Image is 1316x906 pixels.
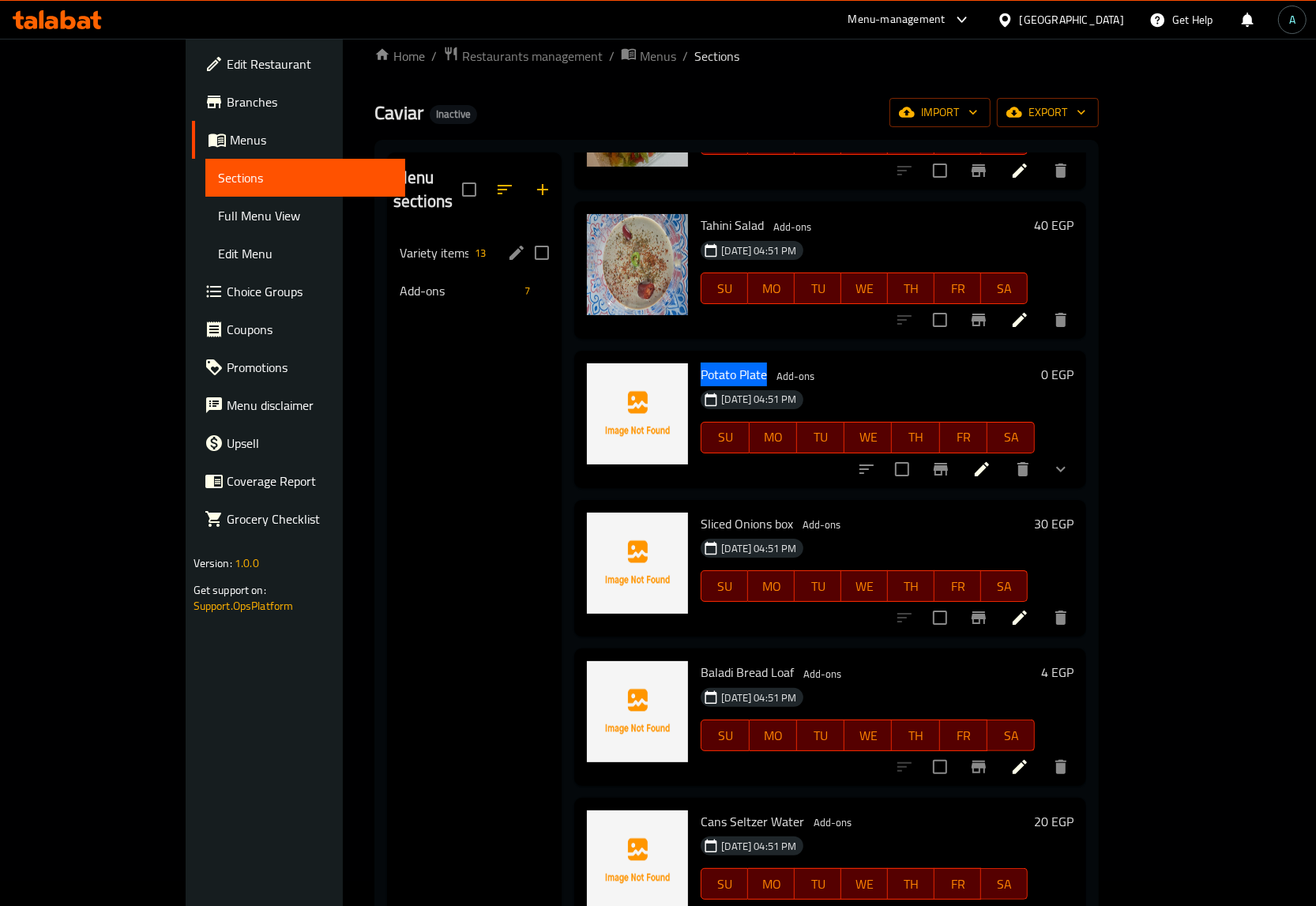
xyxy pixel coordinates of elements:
[972,460,991,479] a: Edit menu item
[387,234,562,272] div: Variety items13edit
[848,450,885,488] button: sort-choices
[194,553,232,573] span: Version:
[801,873,835,896] span: TU
[797,720,844,751] button: TU
[946,724,981,747] span: FR
[218,168,393,187] span: Sections
[1042,748,1080,786] button: delete
[393,166,462,213] h2: Menu sections
[1041,363,1073,385] h6: 0 EGP
[960,152,998,190] button: Branch-specific-item
[227,282,393,301] span: Choice Groups
[708,575,742,598] span: SU
[748,570,795,602] button: MO
[430,107,477,121] span: Inactive
[754,873,788,896] span: MO
[230,130,393,149] span: Menus
[1051,460,1070,479] svg: Show Choices
[987,422,1035,453] button: SA
[770,367,821,385] span: Add-ons
[803,724,838,747] span: TU
[1042,450,1080,488] button: show more
[748,273,795,304] button: MO
[797,664,848,683] div: Add-ons
[682,47,688,66] li: /
[941,575,975,598] span: FR
[701,512,793,536] span: Sliced Onions box
[205,159,405,197] a: Sections
[701,868,748,900] button: SU
[987,575,1021,598] span: SA
[715,392,803,407] span: [DATE] 04:51 PM
[587,661,688,762] img: Baladi Bread Loaf
[235,553,259,573] span: 1.0.0
[1034,214,1073,236] h6: 40 EGP
[708,873,742,896] span: SU
[587,363,688,464] img: Potato Plate
[468,246,492,261] span: 13
[922,450,960,488] button: Branch-specific-item
[941,873,975,896] span: FR
[518,284,536,299] span: 7
[192,310,405,348] a: Coupons
[192,424,405,462] a: Upsell
[981,273,1028,304] button: SA
[1010,103,1086,122] span: export
[801,277,835,300] span: TU
[851,724,885,747] span: WE
[715,839,803,854] span: [DATE] 04:51 PM
[701,810,804,833] span: Cans Seltzer Water
[923,154,957,187] span: Select to update
[934,273,981,304] button: FR
[227,509,393,528] span: Grocery Checklist
[940,422,987,453] button: FR
[609,47,615,66] li: /
[192,386,405,424] a: Menu disclaimer
[715,243,803,258] span: [DATE] 04:51 PM
[227,55,393,73] span: Edit Restaurant
[848,873,882,896] span: WE
[795,868,841,900] button: TU
[701,422,749,453] button: SU
[1289,11,1295,28] span: A
[218,244,393,263] span: Edit Menu
[797,665,848,683] span: Add-ons
[894,873,928,896] span: TH
[987,720,1035,751] button: SA
[205,235,405,273] a: Edit Menu
[796,516,847,534] span: Add-ons
[374,46,1099,66] nav: breadcrumb
[941,277,975,300] span: FR
[462,47,603,66] span: Restaurants management
[192,462,405,500] a: Coverage Report
[848,10,946,29] div: Menu-management
[400,281,518,300] span: Add-ons
[443,46,603,66] a: Restaurants management
[981,868,1028,900] button: SA
[701,213,764,237] span: Tahini Salad
[750,422,797,453] button: MO
[841,868,888,900] button: WE
[902,103,978,122] span: import
[430,105,477,124] div: Inactive
[205,197,405,235] a: Full Menu View
[227,92,393,111] span: Branches
[994,724,1028,747] span: SA
[844,422,892,453] button: WE
[754,575,788,598] span: MO
[888,273,934,304] button: TH
[505,241,528,265] button: edit
[486,171,524,209] span: Sort sections
[934,570,981,602] button: FR
[453,173,486,206] span: Select all sections
[400,243,468,262] span: Variety items
[227,396,393,415] span: Menu disclaimer
[1010,161,1029,180] a: Edit menu item
[841,273,888,304] button: WE
[701,660,794,684] span: Baladi Bread Loaf
[940,720,987,751] button: FR
[934,868,981,900] button: FR
[701,720,749,751] button: SU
